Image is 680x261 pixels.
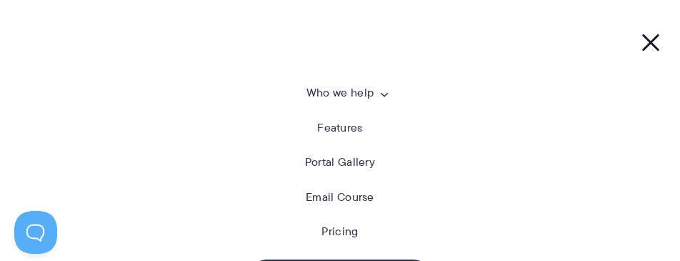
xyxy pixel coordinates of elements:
[14,211,57,254] iframe: Toggle Customer Support
[305,155,375,169] a: Portal Gallery
[321,225,358,239] a: Pricing
[306,190,374,205] a: Email Course
[292,86,388,100] a: Who we help
[317,121,362,135] a: Features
